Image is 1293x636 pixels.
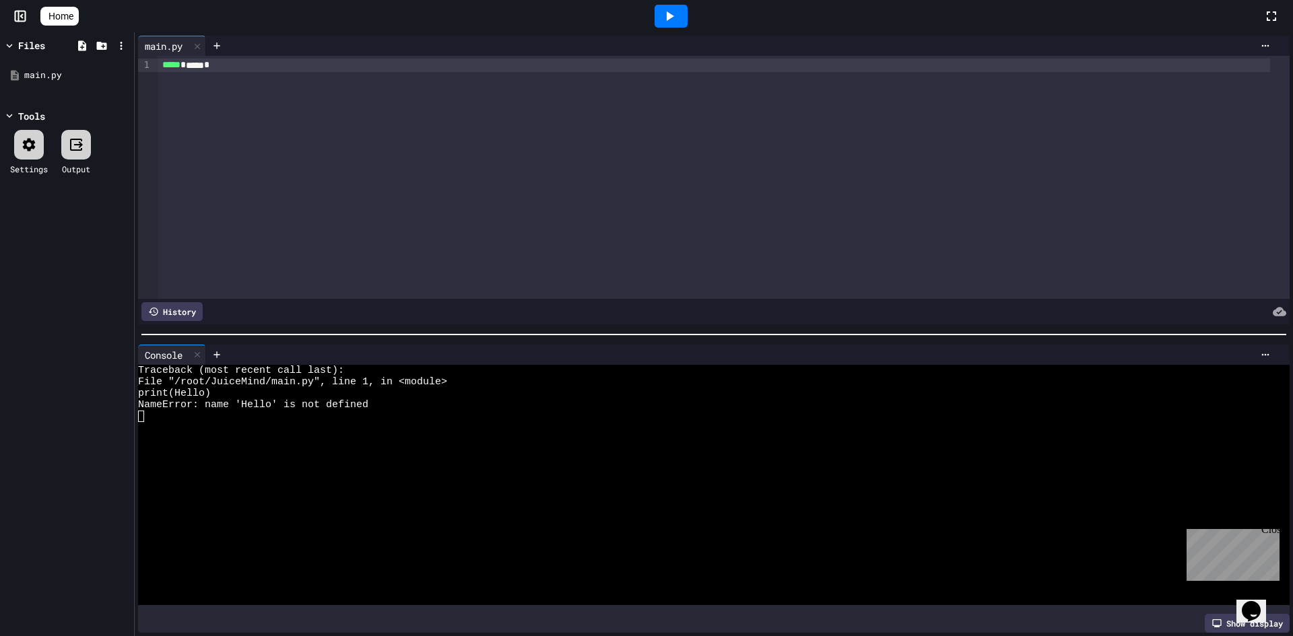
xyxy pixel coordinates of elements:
div: Console [138,345,206,365]
div: Chat with us now!Close [5,5,93,85]
iframe: chat widget [1236,582,1280,623]
div: History [141,302,203,321]
div: Output [62,163,90,175]
div: Show display [1205,614,1290,633]
div: main.py [24,69,129,82]
span: File "/root/JuiceMind/main.py", line 1, in <module> [138,376,447,388]
div: main.py [138,39,189,53]
div: Tools [18,109,45,123]
div: Files [18,38,45,52]
div: 1 [138,59,152,72]
div: main.py [138,36,206,56]
a: Home [40,7,79,26]
div: Console [138,348,189,362]
span: Traceback (most recent call last): [138,365,344,376]
span: Home [48,9,73,23]
iframe: chat widget [1181,524,1280,581]
div: Settings [10,163,48,175]
span: print(Hello) [138,388,211,399]
span: NameError: name 'Hello' is not defined [138,399,368,411]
